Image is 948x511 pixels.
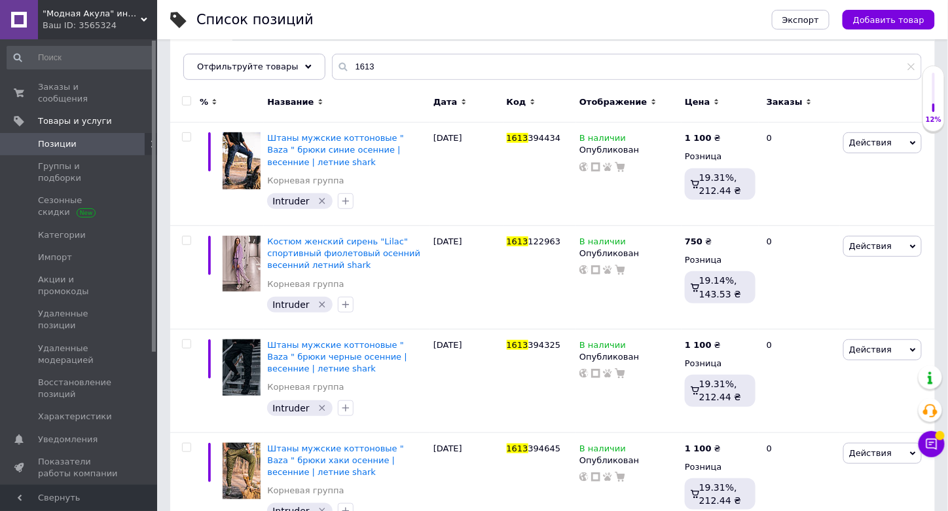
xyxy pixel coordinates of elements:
a: Штаны мужские коттоновые " Baza " брюки синие осенние | весенние | летние shark [267,133,404,166]
div: [DATE] [430,123,503,226]
div: Опубликован [579,248,678,259]
span: 394434 [528,133,561,143]
div: ₴ [685,443,721,455]
span: Цена [685,96,710,108]
span: Действия [849,448,892,458]
span: Скрытые [183,54,230,66]
div: Розница [685,151,756,162]
span: Название [267,96,314,108]
input: Поиск по названию позиции, артикулу и поисковым запросам [332,54,922,80]
span: Показатели работы компании [38,456,121,480]
span: 1613 [507,444,528,453]
span: В наличии [579,340,626,354]
div: Список позиций [196,13,314,27]
img: Штаны мужские коттоновые " Baza " брюки черные осенние | весенние | летние shark [223,339,261,396]
span: 19.31%, 212.44 ₴ [699,379,741,402]
button: Экспорт [772,10,830,29]
span: Действия [849,241,892,251]
button: Добавить товар [843,10,935,29]
span: Удаленные модерацией [38,343,121,366]
span: Отфильтруйте товары [197,62,299,71]
span: Экспорт [782,15,819,25]
div: ₴ [685,132,721,144]
span: Дата [433,96,458,108]
div: Розница [685,254,756,266]
div: ₴ [685,236,712,248]
div: [DATE] [430,329,503,432]
b: 1 100 [685,444,712,453]
div: Розница [685,358,756,369]
div: Ваш ID: 3565324 [43,20,157,31]
span: Восстановление позиций [38,377,121,400]
span: 19.31%, 212.44 ₴ [699,172,741,196]
a: Корневая группа [267,175,344,187]
input: Поиск [7,46,155,69]
a: Корневая группа [267,381,344,393]
span: Код [507,96,526,108]
a: Костюм женский сирень "Lilac" спортивный фиолетовый осенний весенний летний shark [267,237,420,270]
span: Заказы [767,96,803,108]
span: 394645 [528,444,561,453]
div: 0 [759,329,840,432]
img: Костюм женский сирень "Lilac" спортивный фиолетовый осенний весенний летний shark [223,236,261,292]
b: 1 100 [685,340,712,350]
div: Опубликован [579,351,678,363]
span: Intruder [272,403,309,413]
div: 0 [759,123,840,226]
div: [DATE] [430,226,503,330]
div: Розница [685,461,756,473]
a: Корневая группа [267,278,344,290]
div: 0 [759,226,840,330]
b: 750 [685,237,702,246]
span: Категории [38,229,86,241]
span: В наличии [579,444,626,457]
span: Группы и подборки [38,161,121,184]
span: Действия [849,345,892,354]
span: 1613 [507,133,528,143]
button: Чат с покупателем [919,431,945,457]
img: Штаны мужские коттоновые " Baza " брюки хаки осенние | весенние | летние shark [223,443,261,500]
span: Сезонные скидки [38,195,121,218]
span: 19.31%, 212.44 ₴ [699,482,741,506]
span: Удаленные позиции [38,308,121,331]
span: В наличии [579,237,626,250]
a: Штаны мужские коттоновые " Baza " брюки черные осенние | весенние | летние shark [267,340,407,373]
span: Уведомления [38,434,98,445]
span: 1613 [507,340,528,350]
span: Intruder [272,299,309,310]
div: Опубликован [579,455,678,466]
div: ₴ [685,339,721,351]
span: % [200,96,208,108]
a: Штаны мужские коттоновые " Baza " брюки хаки осенние | весенние | летние shark [267,444,404,477]
span: Добавить товар [853,15,924,25]
div: Опубликован [579,144,678,156]
span: Отображение [579,96,647,108]
span: Действия [849,138,892,147]
a: Корневая группа [267,485,344,497]
svg: Удалить метку [317,299,327,310]
span: Импорт [38,252,72,263]
span: Intruder [272,196,309,206]
div: 12% [923,115,944,124]
span: 394325 [528,340,561,350]
b: 1 100 [685,133,712,143]
span: 122963 [528,237,561,246]
img: Штаны мужские коттоновые " Baza " брюки синие осенние | весенние | летние shark [223,132,261,189]
svg: Удалить метку [317,403,327,413]
span: "Модная Акула" интернет магазин одежды и обуви [43,8,141,20]
span: Заказы и сообщения [38,81,121,105]
svg: Удалить метку [317,196,327,206]
span: Акции и промокоды [38,274,121,297]
span: Характеристики [38,411,112,423]
span: 1613 [507,237,528,246]
span: Позиции [38,138,77,150]
span: 19.14%, 143.53 ₴ [699,275,741,299]
span: Товары и услуги [38,115,112,127]
span: В наличии [579,133,626,147]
